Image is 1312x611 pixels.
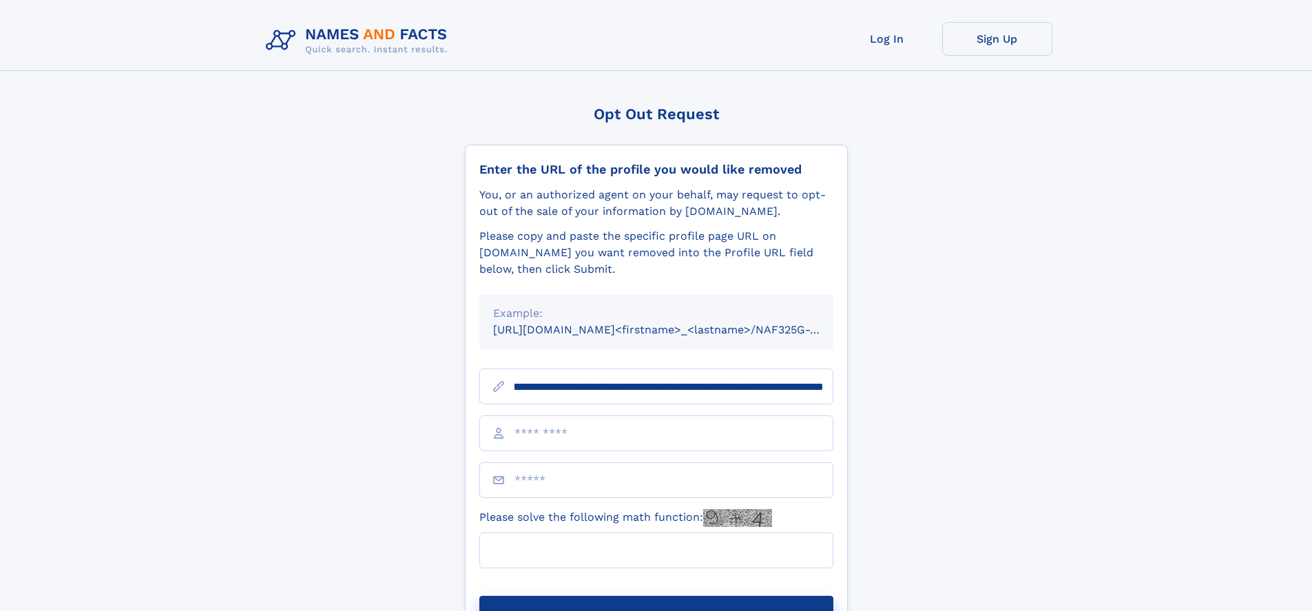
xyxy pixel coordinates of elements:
[942,22,1052,56] a: Sign Up
[479,228,833,278] div: Please copy and paste the specific profile page URL on [DOMAIN_NAME] you want removed into the Pr...
[832,22,942,56] a: Log In
[479,509,772,527] label: Please solve the following math function:
[479,162,833,177] div: Enter the URL of the profile you would like removed
[260,22,459,59] img: Logo Names and Facts
[479,187,833,220] div: You, or an authorized agent on your behalf, may request to opt-out of the sale of your informatio...
[493,323,860,336] small: [URL][DOMAIN_NAME]<firstname>_<lastname>/NAF325G-xxxxxxxx
[465,105,848,123] div: Opt Out Request
[493,305,820,322] div: Example:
